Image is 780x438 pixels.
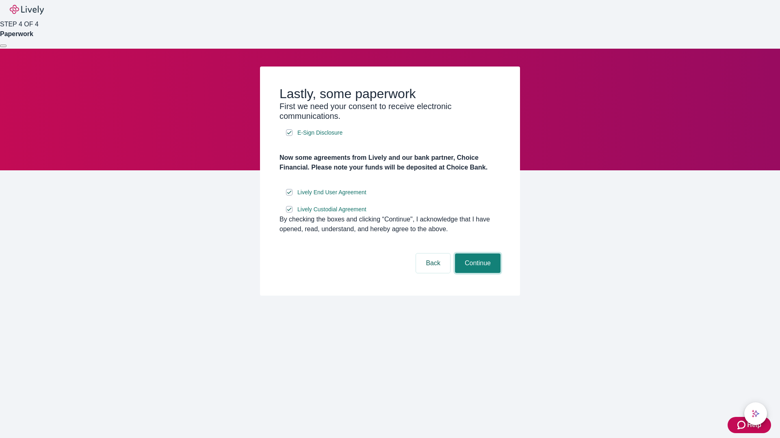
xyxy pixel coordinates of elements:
[737,420,747,430] svg: Zendesk support icon
[296,128,344,138] a: e-sign disclosure document
[10,5,44,15] img: Lively
[297,205,366,214] span: Lively Custodial Agreement
[752,410,760,418] svg: Lively AI Assistant
[747,420,761,430] span: Help
[279,215,500,234] div: By checking the boxes and clicking “Continue", I acknowledge that I have opened, read, understand...
[744,402,767,425] button: chat
[297,129,342,137] span: E-Sign Disclosure
[279,153,500,172] h4: Now some agreements from Lively and our bank partner, Choice Financial. Please note your funds wi...
[297,188,366,197] span: Lively End User Agreement
[296,204,368,215] a: e-sign disclosure document
[455,253,500,273] button: Continue
[728,417,771,433] button: Zendesk support iconHelp
[279,86,500,101] h2: Lastly, some paperwork
[416,253,450,273] button: Back
[296,187,368,198] a: e-sign disclosure document
[279,101,500,121] h3: First we need your consent to receive electronic communications.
